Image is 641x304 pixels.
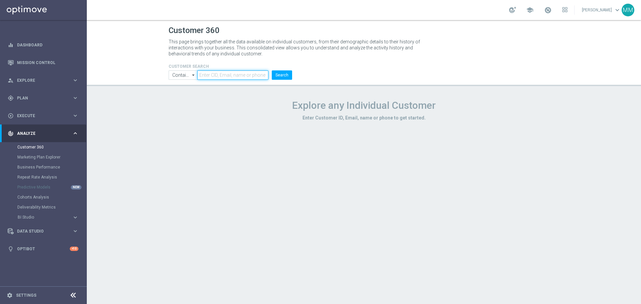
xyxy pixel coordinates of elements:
[8,42,14,48] i: equalizer
[614,6,621,14] span: keyboard_arrow_down
[7,60,79,65] button: Mission Control
[72,112,78,119] i: keyboard_arrow_right
[7,292,13,298] i: settings
[17,212,86,222] div: BI Studio
[17,172,86,182] div: Repeat Rate Analysis
[17,96,72,100] span: Plan
[71,185,81,190] div: NEW
[8,54,78,71] div: Mission Control
[17,182,86,192] div: Predictive Models
[7,78,79,83] button: person_search Explore keyboard_arrow_right
[8,130,14,136] i: track_changes
[8,77,14,83] i: person_search
[197,70,268,80] input: Enter CID, Email, name or phone
[169,26,559,35] h1: Customer 360
[7,95,79,101] button: gps_fixed Plan keyboard_arrow_right
[8,95,14,101] i: gps_fixed
[8,130,72,136] div: Analyze
[17,144,69,150] a: Customer 360
[8,228,72,234] div: Data Studio
[17,162,86,172] div: Business Performance
[272,70,292,80] button: Search
[526,6,533,14] span: school
[8,240,78,258] div: Optibot
[8,246,14,252] i: lightbulb
[7,131,79,136] button: track_changes Analyze keyboard_arrow_right
[169,64,292,69] h4: CUSTOMER SEARCH
[8,113,72,119] div: Execute
[17,54,78,71] a: Mission Control
[72,95,78,101] i: keyboard_arrow_right
[17,192,86,202] div: Cohorts Analysis
[622,4,634,16] div: MM
[72,77,78,83] i: keyboard_arrow_right
[17,78,72,82] span: Explore
[17,165,69,170] a: Business Performance
[7,229,79,234] button: Data Studio keyboard_arrow_right
[17,142,86,152] div: Customer 360
[169,99,559,111] h1: Explore any Individual Customer
[169,70,197,80] input: Contains
[8,95,72,101] div: Plan
[72,228,78,234] i: keyboard_arrow_right
[16,293,36,297] a: Settings
[17,155,69,160] a: Marketing Plan Explorer
[17,131,72,135] span: Analyze
[8,113,14,119] i: play_circle_outline
[17,36,78,54] a: Dashboard
[17,202,86,212] div: Deliverability Metrics
[17,195,69,200] a: Cohorts Analysis
[169,115,559,121] h3: Enter Customer ID, Email, name or phone to get started.
[190,71,197,79] i: arrow_drop_down
[7,42,79,48] button: equalizer Dashboard
[17,152,86,162] div: Marketing Plan Explorer
[70,247,78,251] div: +10
[17,114,72,118] span: Execute
[72,214,78,221] i: keyboard_arrow_right
[581,5,622,15] a: [PERSON_NAME]keyboard_arrow_down
[8,77,72,83] div: Explore
[18,215,65,219] span: BI Studio
[17,229,72,233] span: Data Studio
[17,215,79,220] button: BI Studio keyboard_arrow_right
[18,215,72,219] div: BI Studio
[7,113,79,118] button: play_circle_outline Execute keyboard_arrow_right
[72,130,78,136] i: keyboard_arrow_right
[7,246,79,252] button: lightbulb Optibot +10
[17,175,69,180] a: Repeat Rate Analysis
[169,39,426,57] p: This page brings together all the data available on individual customers, from their demographic ...
[17,240,70,258] a: Optibot
[8,36,78,54] div: Dashboard
[17,205,69,210] a: Deliverability Metrics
